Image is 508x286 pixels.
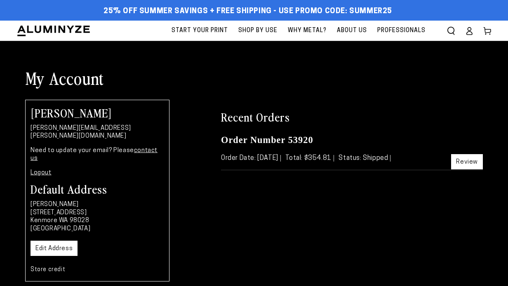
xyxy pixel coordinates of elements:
a: Why Metal? [284,21,331,41]
a: Shop By Use [234,21,282,41]
a: Start Your Print [167,21,232,41]
span: About Us [337,26,367,36]
h2: Recent Orders [221,109,483,124]
p: [PERSON_NAME] [STREET_ADDRESS] Kenmore WA 98028 [GEOGRAPHIC_DATA] [31,201,164,233]
p: Need to update your email? Please [31,147,164,163]
span: Professionals [377,26,426,36]
a: Logout [31,170,52,176]
a: Store credit [31,267,65,273]
summary: Search our site [442,22,460,40]
span: Start Your Print [172,26,228,36]
span: 25% off Summer Savings + Free Shipping - Use Promo Code: SUMMER25 [103,7,392,16]
h2: [PERSON_NAME] [31,107,164,118]
p: [PERSON_NAME][EMAIL_ADDRESS][PERSON_NAME][DOMAIN_NAME] [31,124,164,141]
span: Status: Shipped [339,155,390,162]
a: Review [451,154,483,169]
span: Order Date: [DATE] [221,155,281,162]
a: Edit Address [31,241,78,256]
span: Why Metal? [288,26,327,36]
span: Total: $354.81 [285,155,334,162]
h3: Default Address [31,183,164,195]
a: Professionals [373,21,430,41]
h1: My Account [25,67,483,89]
a: About Us [333,21,371,41]
a: Order Number 53920 [221,135,313,145]
span: Shop By Use [238,26,278,36]
img: Aluminyze [16,25,91,37]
